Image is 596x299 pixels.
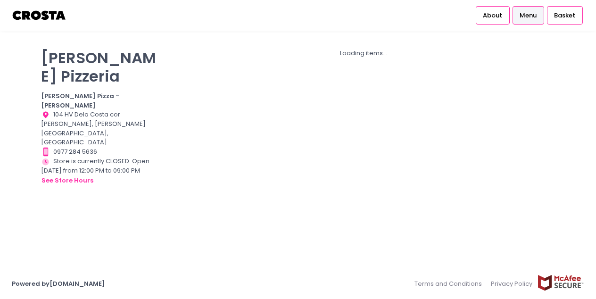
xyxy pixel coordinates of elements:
a: Terms and Conditions [414,274,487,293]
div: Loading items... [173,49,555,58]
a: About [476,6,510,24]
span: Menu [520,11,537,20]
a: Powered by[DOMAIN_NAME] [12,279,105,288]
div: 0977 284 5636 [41,147,161,157]
img: mcafee-secure [537,274,584,291]
span: About [483,11,502,20]
img: logo [12,7,67,24]
div: Store is currently CLOSED. Open [DATE] from 12:00 PM to 09:00 PM [41,157,161,185]
div: 104 HV Dela Costa cor [PERSON_NAME], [PERSON_NAME][GEOGRAPHIC_DATA], [GEOGRAPHIC_DATA] [41,110,161,147]
button: see store hours [41,175,94,186]
b: [PERSON_NAME] Pizza - [PERSON_NAME] [41,91,119,110]
span: Basket [554,11,575,20]
p: [PERSON_NAME] Pizzeria [41,49,161,85]
a: Privacy Policy [487,274,538,293]
a: Menu [513,6,544,24]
